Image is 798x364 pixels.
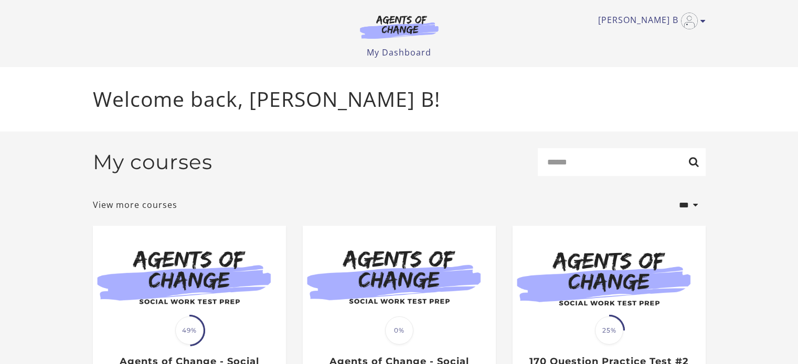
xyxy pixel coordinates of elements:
span: 25% [595,316,623,345]
a: View more courses [93,198,177,211]
h2: My courses [93,150,212,174]
a: Toggle menu [598,13,700,29]
img: Agents of Change Logo [349,15,450,39]
span: 0% [385,316,413,345]
a: My Dashboard [367,47,431,58]
span: 49% [175,316,204,345]
p: Welcome back, [PERSON_NAME] B! [93,84,706,115]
